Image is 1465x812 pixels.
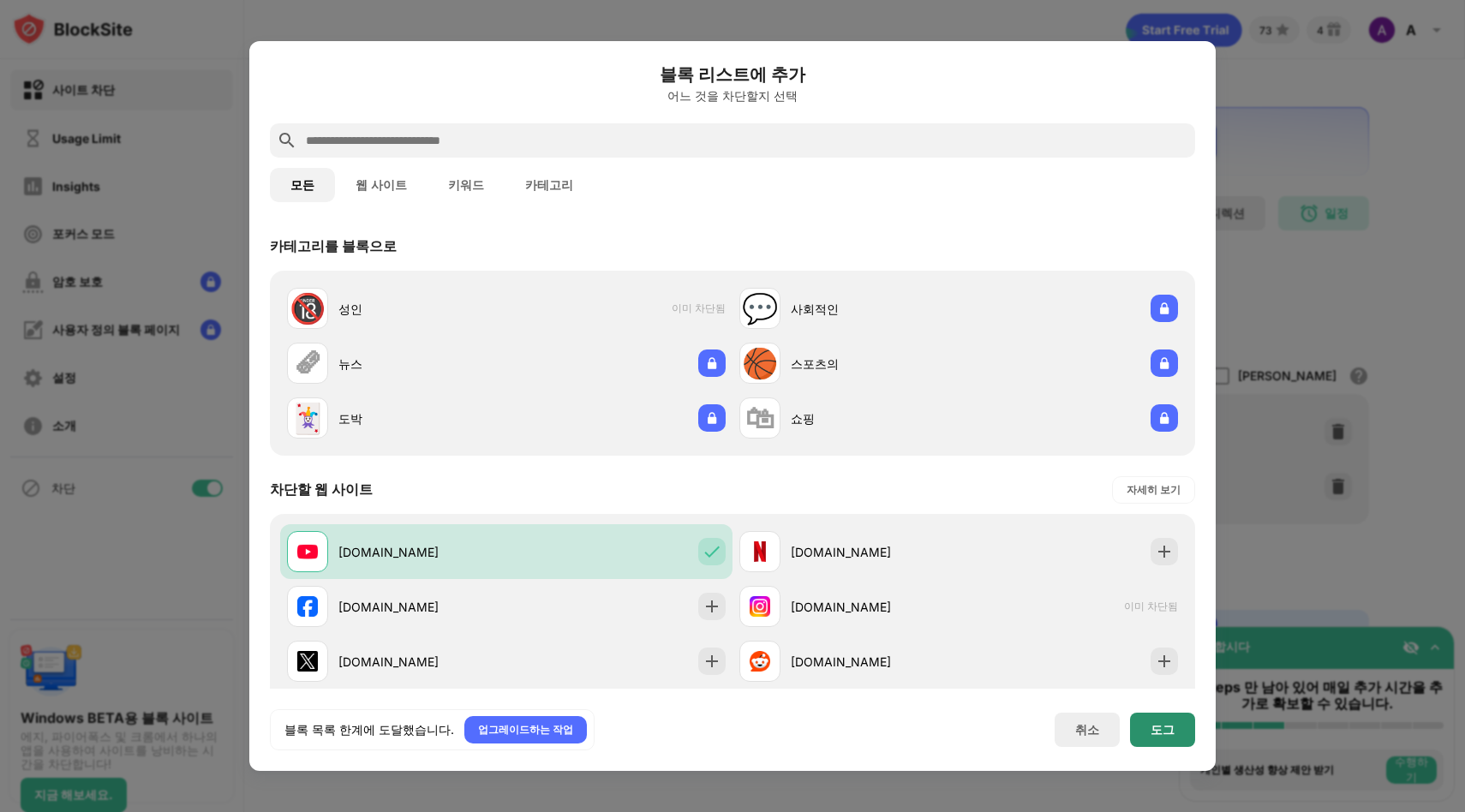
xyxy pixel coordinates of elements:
div: 차단할 웹 사이트 [270,481,373,499]
span: 이미 차단됨 [1124,600,1178,614]
div: 🛍 [745,401,774,436]
img: favicons [297,541,318,562]
div: 성인 [338,300,506,318]
div: 자세히 보기 [1127,481,1181,499]
div: 카테고리를 블록으로 [270,237,397,256]
div: 🏀 [742,346,778,381]
div: 업그레이드하는 작업 [478,721,573,738]
img: favicons [750,541,770,562]
div: 🃏 [290,401,326,436]
div: 사회적인 [791,300,959,318]
button: 카테고리 [505,168,594,202]
div: 블록 목록 한계에 도달했습니다. [284,721,454,738]
div: 뉴스 [338,355,506,373]
div: [DOMAIN_NAME] [338,543,506,561]
div: [DOMAIN_NAME] [791,653,959,671]
img: favicons [750,651,770,672]
h6: 블록 리스트에 추가 [270,62,1195,87]
div: [DOMAIN_NAME] [791,543,959,561]
div: 취소 [1075,722,1099,738]
div: [DOMAIN_NAME] [338,598,506,616]
button: 모든 [270,168,335,202]
div: [DOMAIN_NAME] [791,598,959,616]
div: 어느 것을 차단할지 선택 [270,89,1195,103]
img: search.svg [277,130,297,151]
div: 쇼핑 [791,409,959,427]
img: favicons [297,596,318,617]
img: favicons [750,596,770,617]
button: 웹 사이트 [335,168,428,202]
div: 🗞 [293,346,322,381]
button: 키워드 [428,168,505,202]
div: 도박 [338,409,506,427]
div: 스포츠의 [791,355,959,373]
div: 🔞 [290,291,326,326]
div: 💬 [742,291,778,326]
div: [DOMAIN_NAME] [338,653,506,671]
img: favicons [297,651,318,672]
div: 도그 [1151,723,1175,737]
span: 이미 차단됨 [672,302,726,316]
